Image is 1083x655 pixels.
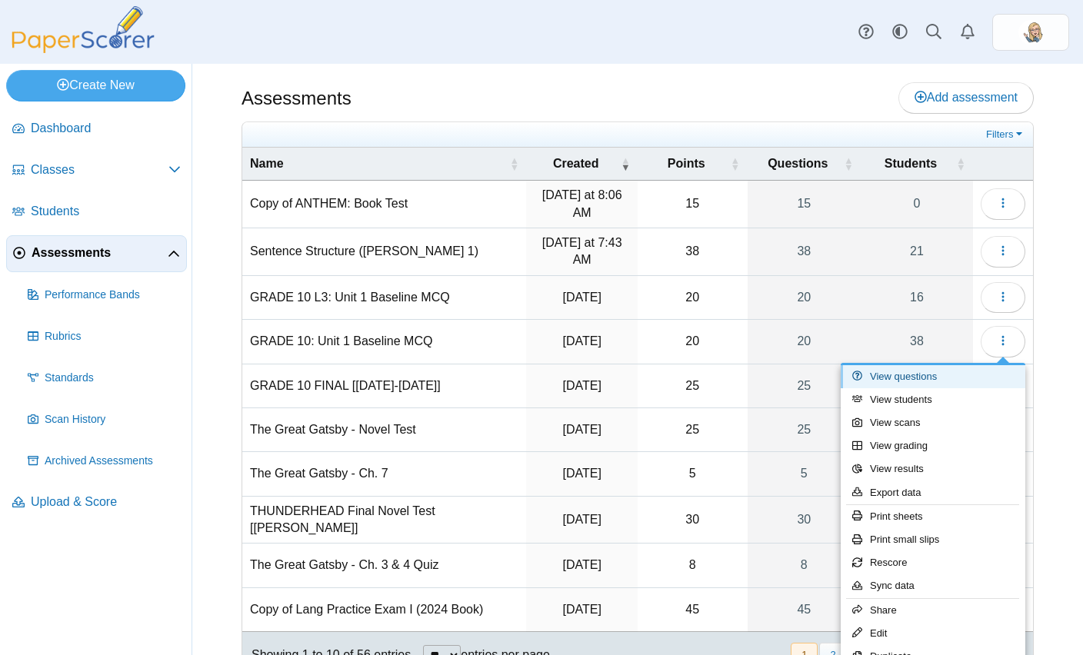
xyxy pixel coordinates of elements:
[841,457,1025,480] a: View results
[242,544,526,587] td: The Great Gatsby - Ch. 3 & 4 Quiz
[509,156,518,171] span: Name : Activate to sort
[638,181,748,228] td: 15
[562,513,601,526] time: May 27, 2025 at 11:39 AM
[748,276,861,319] a: 20
[45,371,181,386] span: Standards
[22,318,187,355] a: Rubrics
[6,42,160,55] a: PaperScorer
[861,228,973,275] a: 21
[992,14,1069,51] a: ps.zKYLFpFWctilUouI
[22,360,187,397] a: Standards
[841,365,1025,388] a: View questions
[22,401,187,438] a: Scan History
[841,505,1025,528] a: Print sheets
[31,120,181,137] span: Dashboard
[861,276,973,319] a: 16
[250,155,506,172] span: Name
[242,452,526,496] td: The Great Gatsby - Ch. 7
[841,388,1025,411] a: View students
[6,6,160,53] img: PaperScorer
[841,599,1025,622] a: Share
[22,443,187,480] a: Archived Assessments
[868,155,953,172] span: Students
[748,497,861,544] a: 30
[638,364,748,408] td: 25
[6,194,187,231] a: Students
[638,452,748,496] td: 5
[748,320,861,363] a: 20
[32,244,168,261] span: Assessments
[6,111,187,148] a: Dashboard
[1018,20,1043,45] span: Emily Wasley
[956,156,965,171] span: Students : Activate to sort
[748,181,861,228] a: 15
[638,588,748,632] td: 45
[6,484,187,521] a: Upload & Score
[45,454,181,469] span: Archived Assessments
[22,277,187,314] a: Performance Bands
[841,622,1025,645] a: Edit
[242,228,526,276] td: Sentence Structure ([PERSON_NAME] 1)
[645,155,728,172] span: Points
[898,82,1034,113] a: Add assessment
[621,156,630,171] span: Created : Activate to remove sorting
[6,235,187,272] a: Assessments
[6,152,187,189] a: Classes
[242,181,526,228] td: Copy of ANTHEM: Book Test
[982,127,1029,142] a: Filters
[534,155,617,172] span: Created
[748,452,861,495] a: 5
[638,408,748,452] td: 25
[748,228,861,275] a: 38
[562,603,601,616] time: Apr 22, 2025 at 1:31 PM
[731,156,740,171] span: Points : Activate to sort
[841,481,1025,504] a: Export data
[748,408,861,451] a: 25
[45,412,181,427] span: Scan History
[242,364,526,408] td: GRADE 10 FINAL [[DATE]-[DATE]]
[638,276,748,320] td: 20
[542,236,622,266] time: Sep 24, 2025 at 7:43 AM
[841,551,1025,574] a: Rescore
[542,188,622,218] time: Sep 25, 2025 at 8:06 AM
[242,408,526,452] td: The Great Gatsby - Novel Test
[562,334,601,347] time: Sep 2, 2025 at 8:17 AM
[242,497,526,544] td: THUNDERHEAD Final Novel Test [[PERSON_NAME]]
[1018,20,1043,45] img: ps.zKYLFpFWctilUouI
[242,85,352,111] h1: Assessments
[562,467,601,480] time: May 27, 2025 at 12:51 PM
[562,558,601,571] time: May 22, 2025 at 10:14 AM
[748,588,861,631] a: 45
[31,494,181,510] span: Upload & Score
[755,155,841,172] span: Questions
[31,203,181,220] span: Students
[861,181,973,228] a: 0
[841,574,1025,597] a: Sync data
[45,288,181,303] span: Performance Bands
[562,423,601,436] time: Jun 2, 2025 at 12:59 PM
[562,379,601,392] time: Jun 3, 2025 at 1:19 PM
[242,320,526,364] td: GRADE 10: Unit 1 Baseline MCQ
[844,156,853,171] span: Questions : Activate to sort
[841,528,1025,551] a: Print small slips
[915,91,1018,104] span: Add assessment
[638,544,748,587] td: 8
[242,276,526,320] td: GRADE 10 L3: Unit 1 Baseline MCQ
[951,15,985,49] a: Alerts
[638,497,748,544] td: 30
[638,228,748,276] td: 38
[6,70,185,101] a: Create New
[242,588,526,632] td: Copy of Lang Practice Exam I (2024 Book)
[31,161,168,178] span: Classes
[748,364,861,407] a: 25
[841,434,1025,457] a: View grading
[638,320,748,364] td: 20
[841,411,1025,434] a: View scans
[748,544,861,587] a: 8
[562,291,601,304] time: Sep 2, 2025 at 10:07 AM
[861,320,973,363] a: 38
[45,329,181,344] span: Rubrics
